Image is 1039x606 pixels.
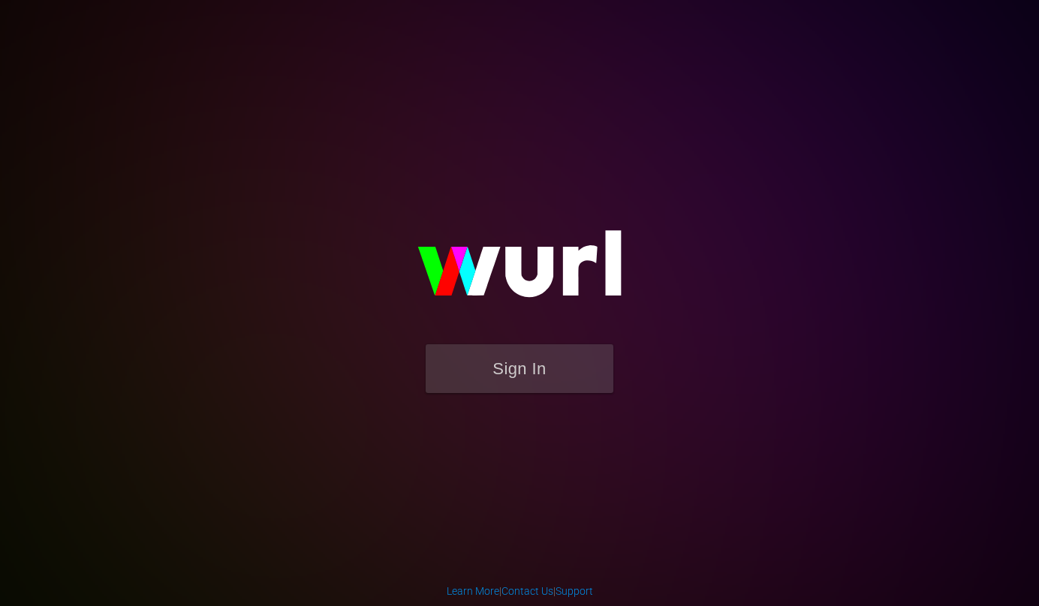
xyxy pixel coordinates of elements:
[426,344,613,393] button: Sign In
[369,198,670,343] img: wurl-logo-on-black-223613ac3d8ba8fe6dc639794a292ebdb59501304c7dfd60c99c58986ef67473.svg
[556,585,593,597] a: Support
[501,585,553,597] a: Contact Us
[447,583,593,598] div: | |
[447,585,499,597] a: Learn More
